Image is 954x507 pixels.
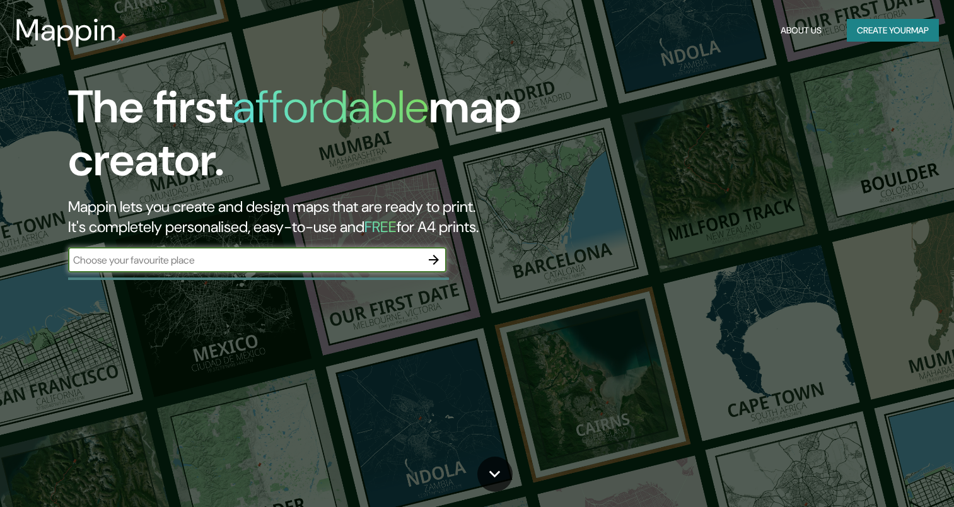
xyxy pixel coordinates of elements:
[233,78,429,136] h1: affordable
[847,19,939,42] button: Create yourmap
[117,33,127,43] img: mappin-pin
[68,81,545,197] h1: The first map creator.
[776,19,827,42] button: About Us
[68,197,545,237] h2: Mappin lets you create and design maps that are ready to print. It's completely personalised, eas...
[364,217,397,236] h5: FREE
[15,13,117,48] h3: Mappin
[68,253,421,267] input: Choose your favourite place
[842,458,940,493] iframe: Help widget launcher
